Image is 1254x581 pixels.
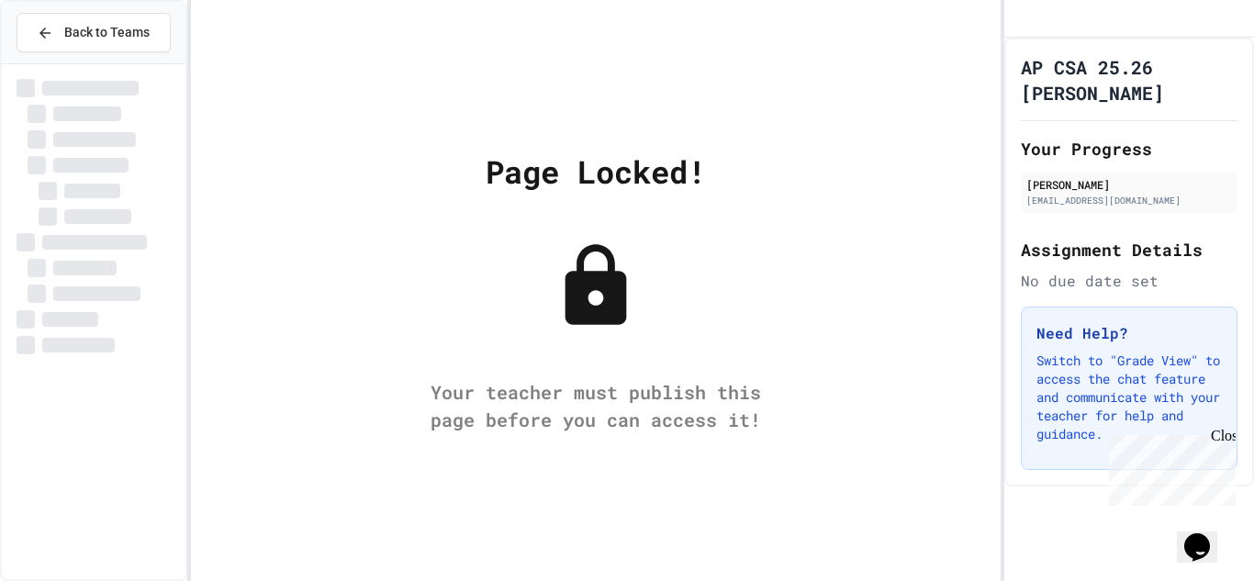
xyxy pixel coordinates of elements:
iframe: chat widget [1177,508,1236,563]
div: [EMAIL_ADDRESS][DOMAIN_NAME] [1026,194,1232,207]
iframe: chat widget [1102,428,1236,506]
div: Your teacher must publish this page before you can access it! [412,378,779,433]
div: [PERSON_NAME] [1026,176,1232,193]
button: Back to Teams [17,13,171,52]
div: No due date set [1021,270,1237,292]
div: Page Locked! [486,148,706,195]
p: Switch to "Grade View" to access the chat feature and communicate with your teacher for help and ... [1036,352,1222,443]
div: Chat with us now!Close [7,7,127,117]
h2: Assignment Details [1021,237,1237,263]
h2: Your Progress [1021,136,1237,162]
h3: Need Help? [1036,322,1222,344]
h1: AP CSA 25.26 [PERSON_NAME] [1021,54,1237,106]
span: Back to Teams [64,23,150,42]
